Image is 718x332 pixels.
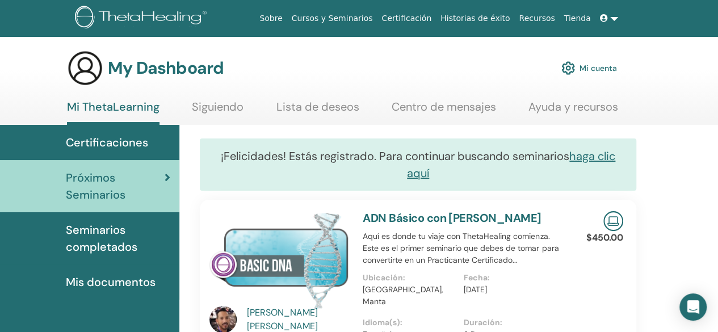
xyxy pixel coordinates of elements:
p: [DATE] [464,284,557,296]
p: $450.00 [586,231,623,245]
img: cog.svg [561,58,575,78]
a: Cursos y Seminarios [287,8,377,29]
span: Próximos Seminarios [66,169,165,203]
a: Certificación [377,8,436,29]
p: Ubicación : [363,272,456,284]
span: Mis documentos [66,274,156,291]
a: Sobre [255,8,287,29]
div: ¡Felicidades! Estás registrado. Para continuar buscando seminarios [200,138,636,191]
a: Historias de éxito [436,8,514,29]
p: Fecha : [464,272,557,284]
a: ADN Básico con [PERSON_NAME] [363,211,541,225]
p: [GEOGRAPHIC_DATA], Manta [363,284,456,308]
p: Aquí es donde tu viaje con ThetaHealing comienza. Este es el primer seminario que debes de tomar ... [363,230,564,266]
a: Lista de deseos [276,100,359,122]
a: Siguiendo [192,100,243,122]
a: Ayuda y recursos [528,100,618,122]
p: Idioma(s) : [363,317,456,329]
a: Centro de mensajes [392,100,496,122]
h3: My Dashboard [108,58,224,78]
p: Duración : [464,317,557,329]
a: Mi ThetaLearning [67,100,159,125]
span: Seminarios completados [66,221,170,255]
span: Certificaciones [66,134,148,151]
a: Mi cuenta [561,56,617,81]
img: Live Online Seminar [603,211,623,231]
img: generic-user-icon.jpg [67,50,103,86]
img: logo.png [75,6,211,31]
div: Open Intercom Messenger [679,293,707,321]
img: ADN Básico [209,211,349,309]
a: Recursos [514,8,559,29]
a: Tienda [560,8,595,29]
